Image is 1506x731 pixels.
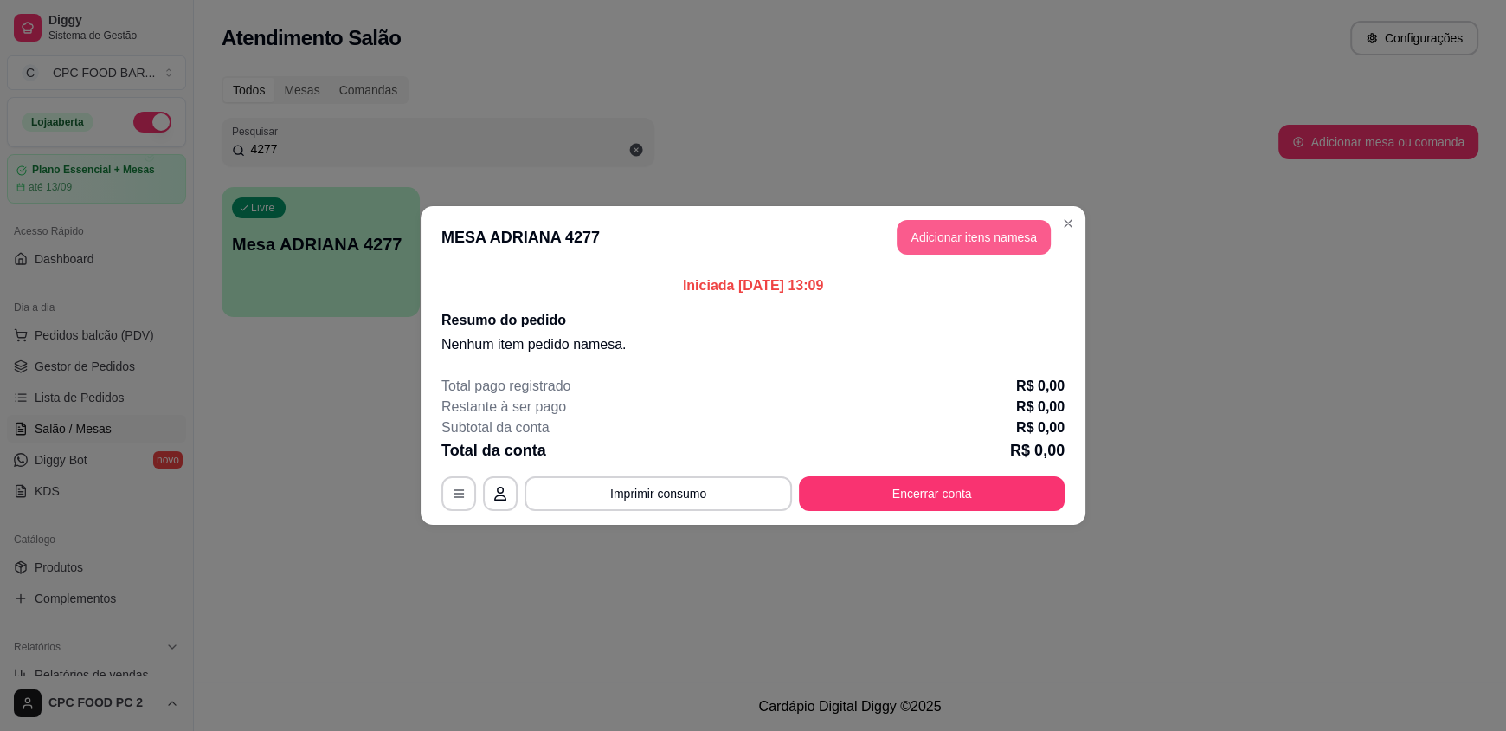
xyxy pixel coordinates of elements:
p: Restante à ser pago [441,397,566,417]
button: Encerrar conta [799,476,1065,511]
button: Adicionar itens namesa [897,220,1051,255]
p: Total pago registrado [441,376,570,397]
p: R$ 0,00 [1010,438,1065,463]
p: R$ 0,00 [1016,397,1065,417]
header: MESA ADRIANA 4277 [421,206,1085,268]
button: Imprimir consumo [525,476,792,511]
button: Close [1054,210,1082,237]
p: Iniciada [DATE] 13:09 [441,275,1065,296]
p: Nenhum item pedido na mesa . [441,334,1065,355]
p: Total da conta [441,438,546,463]
p: R$ 0,00 [1016,376,1065,397]
p: Subtotal da conta [441,417,550,438]
h2: Resumo do pedido [441,310,1065,331]
p: R$ 0,00 [1016,417,1065,438]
